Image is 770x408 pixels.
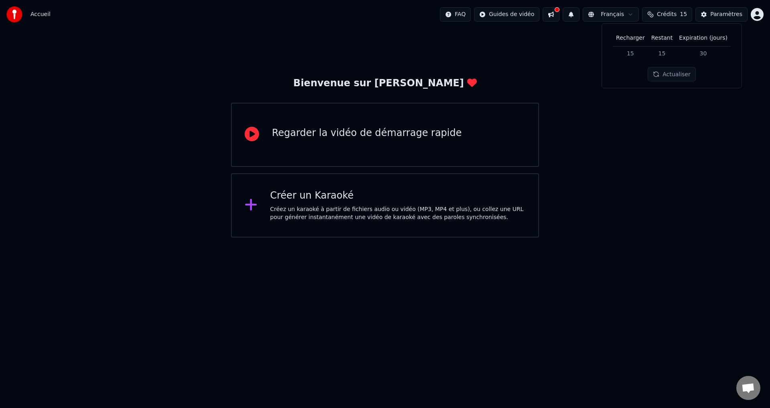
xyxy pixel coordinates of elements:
[440,7,471,22] button: FAQ
[30,10,51,18] nav: breadcrumb
[474,7,539,22] button: Guides de vidéo
[695,7,748,22] button: Paramètres
[642,7,692,22] button: Crédits15
[710,10,742,18] div: Paramètres
[6,6,22,22] img: youka
[270,189,526,202] div: Créer un Karaoké
[270,205,526,221] div: Créez un karaoké à partir de fichiers audio ou vidéo (MP3, MP4 et plus), ou collez une URL pour g...
[680,10,687,18] span: 15
[648,46,676,61] td: 15
[676,30,731,46] th: Expiration (jours)
[648,67,695,81] button: Actualiser
[657,10,677,18] span: Crédits
[613,30,648,46] th: Recharger
[272,127,462,140] div: Regarder la vidéo de démarrage rapide
[293,77,476,90] div: Bienvenue sur [PERSON_NAME]
[30,10,51,18] span: Accueil
[676,46,731,61] td: 30
[736,376,760,400] div: Ouvrir le chat
[613,46,648,61] td: 15
[648,30,676,46] th: Restant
